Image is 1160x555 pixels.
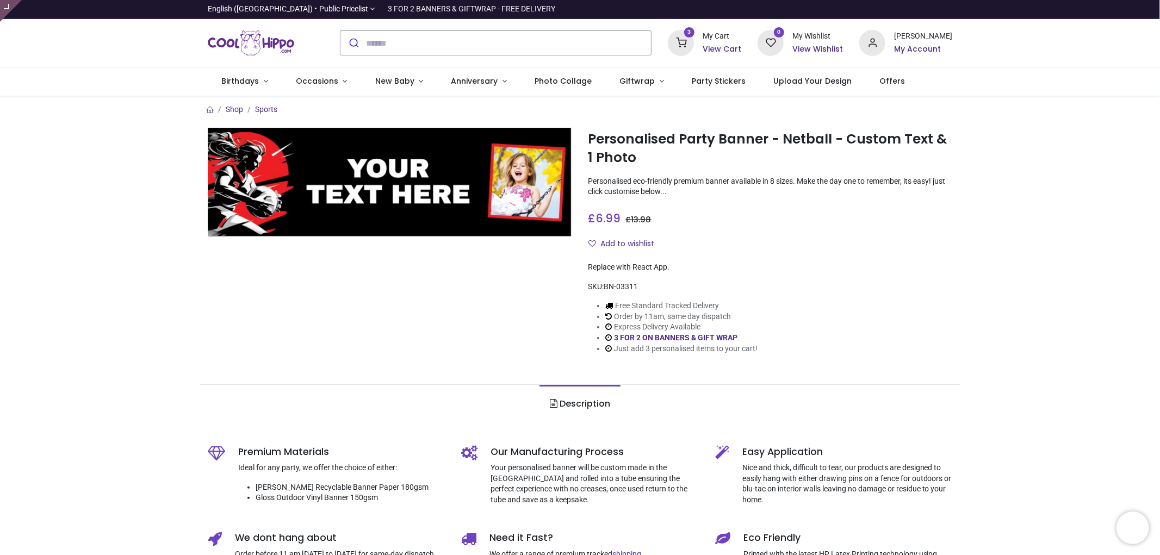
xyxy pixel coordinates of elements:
span: Photo Collage [535,76,592,86]
iframe: Customer reviews powered by Trustpilot [724,4,952,15]
span: 6.99 [595,210,621,226]
li: [PERSON_NAME] Recyclable Banner Paper 180gsm [256,482,445,493]
li: Order by 11am, same day dispatch [605,311,758,322]
a: Sports [255,105,277,114]
h1: Personalised Party Banner - Netball - Custom Text & 1 Photo [588,130,952,167]
span: 13.98 [631,214,651,225]
a: New Baby [361,67,437,96]
h5: We dont hang about [235,531,445,545]
h5: Premium Materials [238,445,445,459]
iframe: Brevo live chat [1116,512,1149,544]
img: Cool Hippo [208,28,295,58]
span: Upload Your Design [773,76,852,86]
span: Public Pricelist [319,4,368,15]
div: Replace with React App. [588,262,952,273]
a: Birthdays [208,67,282,96]
span: Occasions [296,76,338,86]
a: 0 [758,38,784,47]
div: My Cart [703,31,741,42]
h5: Eco Friendly [743,531,953,545]
a: Anniversary [437,67,521,96]
sup: 3 [684,27,694,38]
a: Shop [226,105,243,114]
h5: Our Manufacturing Process [491,445,699,459]
li: Just add 3 personalised items to your cart! [605,344,758,354]
a: View Wishlist [792,44,843,55]
p: Nice and thick, difficult to tear, our products are designed to easily hang with either drawing p... [742,463,953,505]
sup: 0 [774,27,784,38]
i: Add to wishlist [588,240,596,247]
a: 3 FOR 2 ON BANNERS & GIFT WRAP [614,333,737,342]
span: Party Stickers [692,76,746,86]
p: Personalised eco-friendly premium banner available in 8 sizes. Make the day one to remember, its ... [588,176,952,197]
a: 3 [668,38,694,47]
span: £ [625,214,651,225]
img: Personalised Party Banner - Netball - Custom Text & 1 Photo [208,128,572,237]
p: Ideal for any party, we offer the choice of either: [238,463,445,473]
div: My Wishlist [792,31,843,42]
span: Giftwrap [619,76,655,86]
a: Giftwrap [606,67,678,96]
button: Add to wishlistAdd to wishlist [588,235,663,253]
h5: Easy Application [742,445,953,459]
span: Anniversary [451,76,498,86]
div: SKU: [588,282,952,292]
a: English ([GEOGRAPHIC_DATA]) •Public Pricelist [208,4,375,15]
h5: Need it Fast? [489,531,699,545]
a: Logo of Cool Hippo [208,28,295,58]
a: View Cart [703,44,741,55]
li: Express Delivery Available [605,322,758,333]
span: Offers [880,76,905,86]
p: Your personalised banner will be custom made in the [GEOGRAPHIC_DATA] and rolled into a tube ensu... [491,463,699,505]
span: Birthdays [221,76,259,86]
a: Occasions [282,67,361,96]
button: Submit [340,31,366,55]
div: 3 FOR 2 BANNERS & GIFTWRAP - FREE DELIVERY [388,4,555,15]
div: [PERSON_NAME] [894,31,952,42]
li: Free Standard Tracked Delivery [605,301,758,311]
li: Gloss Outdoor Vinyl Banner 150gsm [256,492,445,503]
span: BN-03311 [604,282,638,291]
a: My Account [894,44,952,55]
span: £ [588,210,621,226]
span: New Baby [375,76,414,86]
a: Description [539,385,621,423]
